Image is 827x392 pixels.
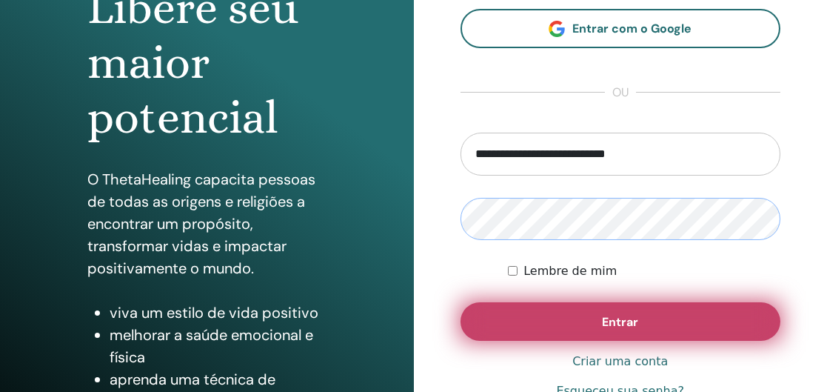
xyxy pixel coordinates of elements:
button: Entrar [461,302,781,341]
div: Mantenha-me autenticado indefinidamente ou até que eu faça logout manualmente [508,262,780,280]
a: Entrar com o Google [461,9,781,48]
font: Lembre de mim [523,264,617,278]
font: Criar uma conta [572,354,668,368]
font: O ThetaHealing capacita pessoas de todas as origens e religiões a encontrar um propósito, transfo... [87,170,315,278]
font: Entrar com o Google [572,21,692,36]
font: melhorar a saúde emocional e física [110,325,313,367]
font: Entrar [602,314,638,330]
font: viva um estilo de vida positivo [110,303,318,322]
font: ou [612,84,629,100]
a: Criar uma conta [572,353,668,371]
